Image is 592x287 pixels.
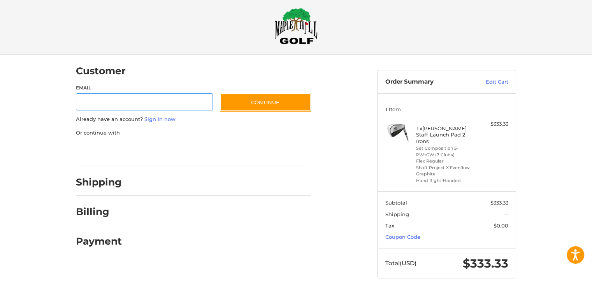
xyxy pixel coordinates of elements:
[139,144,198,158] iframe: PayPal-paylater
[76,235,122,247] h2: Payment
[416,164,476,177] li: Shaft Project X Evenflow Graphite
[490,199,508,206] span: $333.33
[76,129,311,137] p: Or continue with
[416,125,476,144] h4: 1 x [PERSON_NAME] Staff Launch Pad 2 Irons
[76,115,311,123] p: Already have an account?
[504,211,508,217] span: --
[76,84,213,91] label: Email
[494,222,508,229] span: $0.00
[76,65,126,77] h2: Customer
[385,259,416,267] span: Total (USD)
[206,144,264,158] iframe: PayPal-venmo
[74,144,132,158] iframe: PayPal-paypal
[385,106,508,112] h3: 1 Item
[385,78,469,86] h3: Order Summary
[385,211,409,217] span: Shipping
[385,199,407,206] span: Subtotal
[416,158,476,164] li: Flex Regular
[463,256,508,271] span: $333.33
[469,78,508,86] a: Edit Cart
[76,176,122,188] h2: Shipping
[144,116,176,122] a: Sign in now
[76,206,121,218] h2: Billing
[416,145,476,158] li: Set Composition 5-PW+GW (7 Clubs)
[385,222,394,229] span: Tax
[385,234,420,240] a: Coupon Code
[220,93,311,111] button: Continue
[275,8,318,44] img: Maple Hill Golf
[416,177,476,184] li: Hand Right-Handed
[478,120,508,128] div: $333.33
